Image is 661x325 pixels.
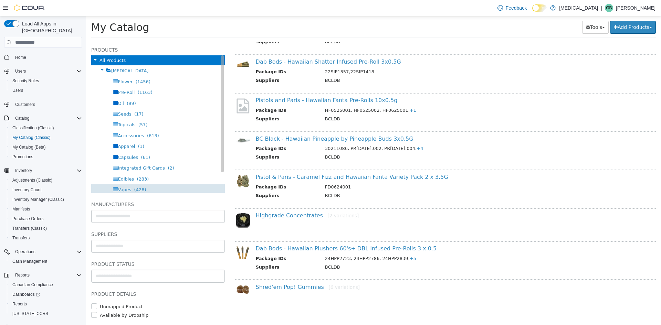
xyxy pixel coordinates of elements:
[170,138,234,146] th: Suppliers
[5,244,139,252] h5: Product Status
[10,186,82,194] span: Inventory Count
[7,76,85,86] button: Security Roles
[12,282,53,288] span: Canadian Compliance
[170,81,312,87] a: Pistols and Paris - Hawaiian Fanta Pre-Rolls 10x0.5g
[170,129,234,138] th: Package IDs
[12,287,57,294] label: Unmapped Product
[605,4,613,12] div: Glen Byrne
[234,61,555,69] td: BCLDB
[559,4,598,12] p: [MEDICAL_DATA]
[12,144,46,150] span: My Catalog (Beta)
[7,204,85,214] button: Manifests
[15,249,35,254] span: Operations
[61,117,73,122] span: (613)
[170,268,274,274] a: Shred'em Pop! Gummies[6 variations]
[52,128,58,133] span: (1)
[10,257,82,266] span: Cash Management
[12,311,48,316] span: [US_STATE] CCRS
[1,113,85,123] button: Catalog
[616,4,655,12] p: [PERSON_NAME]
[606,4,612,12] span: GB
[12,177,52,183] span: Adjustments (Classic)
[48,171,60,176] span: (428)
[170,167,234,176] th: Package IDs
[13,42,40,47] span: All Products
[12,301,27,307] span: Reports
[12,235,30,241] span: Transfers
[32,85,38,90] span: Oil
[10,86,26,95] a: Users
[1,247,85,257] button: Operations
[506,4,527,11] span: Feedback
[5,5,63,17] span: My Catalog
[10,234,32,242] a: Transfers
[32,74,49,79] span: Pre-Roll
[5,274,139,282] h5: Product Details
[14,4,45,11] img: Cova
[12,187,42,193] span: Inventory Count
[12,166,82,175] span: Inventory
[10,310,82,318] span: Washington CCRS
[12,296,62,303] label: Available by Dropship
[15,116,29,121] span: Catalog
[32,106,49,111] span: Topicals
[10,77,82,85] span: Security Roles
[10,215,82,223] span: Purchase Orders
[149,229,165,243] img: 150
[234,22,555,31] td: BCLDB
[149,120,165,129] img: 150
[12,53,29,62] a: Home
[149,268,165,280] img: 150
[7,175,85,185] button: Adjustments (Classic)
[10,290,43,299] a: Dashboards
[10,153,82,161] span: Promotions
[10,224,82,232] span: Transfers (Classic)
[7,290,85,299] a: Dashboards
[234,99,555,108] td: BCLDB
[170,158,362,164] a: Pistol & Paris - Caramel Fizz and Hawaiian Fanta Variety Pack 2 x 3.5G
[32,171,45,176] span: Vapes
[234,176,555,185] td: BCLDB
[10,215,46,223] a: Purchase Orders
[170,119,327,126] a: BC Black - Hawaiian Pineapple by Pineapple Buds 3x0.5G
[7,299,85,309] button: Reports
[7,195,85,204] button: Inventory Manager (Classic)
[10,205,82,213] span: Manifests
[10,124,57,132] a: Classification (Classic)
[7,309,85,318] button: [US_STATE] CCRS
[5,184,139,192] h5: Manufacturers
[7,257,85,266] button: Cash Management
[10,176,55,184] a: Adjustments (Classic)
[10,281,56,289] a: Canadian Compliance
[170,61,234,69] th: Suppliers
[330,130,337,135] span: +4
[1,52,85,62] button: Home
[532,4,547,12] input: Dark Mode
[12,114,32,122] button: Catalog
[10,124,82,132] span: Classification (Classic)
[19,20,82,34] span: Load All Apps in [GEOGRAPHIC_DATA]
[15,168,32,173] span: Inventory
[7,123,85,133] button: Classification (Classic)
[12,125,54,131] span: Classification (Classic)
[170,52,234,61] th: Package IDs
[12,88,23,93] span: Users
[12,166,35,175] button: Inventory
[5,30,139,38] h5: Products
[10,300,30,308] a: Reports
[239,91,330,97] span: HF0525001, HF0525002, HF0625001,
[170,99,234,108] th: Suppliers
[12,292,40,297] span: Dashboards
[10,77,42,85] a: Security Roles
[32,117,58,122] span: Accessories
[12,197,64,202] span: Inventory Manager (Classic)
[32,160,48,165] span: Edibles
[170,176,234,185] th: Suppliers
[234,248,555,256] td: BCLDB
[7,233,85,243] button: Transfers
[7,224,85,233] button: Transfers (Classic)
[10,290,82,299] span: Dashboards
[51,160,63,165] span: (283)
[1,166,85,175] button: Inventory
